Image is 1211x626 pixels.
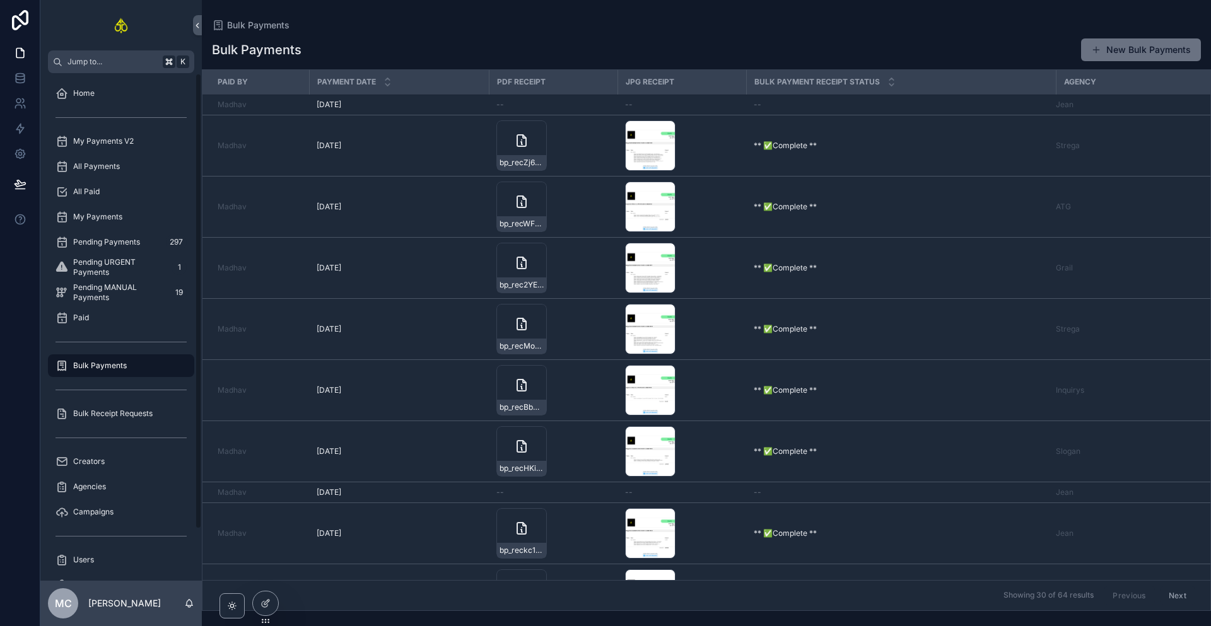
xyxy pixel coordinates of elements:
a: bp_recWFUkcGXm8bc7Pc [496,182,610,232]
a: [DATE] [317,487,481,497]
span: Pending URGENT Payments [73,257,167,277]
a: bp_reckc1yzpVG9kDmZH [496,508,610,559]
span: Inquirys [1056,385,1084,395]
a: Madhav [218,324,301,334]
span: -- [496,100,504,110]
span: [DATE] [317,446,341,456]
a: Paid [48,306,194,329]
span: Bulk Payment Receipt Status [754,77,880,87]
span: Jump to... [67,57,158,67]
a: [DATE] [317,263,481,273]
span: Showing 30 of 64 results [1003,591,1094,601]
span: Users [73,555,94,565]
div: 297 [166,235,187,250]
a: Bulk Payments [48,354,194,377]
a: -- [754,100,1048,110]
span: My Payments [73,212,122,222]
a: Bulk Payments [212,19,290,32]
a: Home [48,82,194,105]
span: Madhav [218,324,247,334]
span: Payment Date [317,77,376,87]
span: [DATE] [317,202,341,212]
a: Madhav [218,528,301,538]
a: Users [48,548,194,571]
a: bp_rec9cmkeKiR1Wdb7A [496,569,610,620]
span: Pending Payments [73,237,140,247]
a: Jean [1056,487,1074,497]
a: ATG [1056,202,1071,212]
span: MC [55,596,72,611]
a: bp_recBbZWt346sE6jUZ [496,365,610,415]
span: bp_recHKitzcqARtJYYe [500,463,544,473]
span: My Profile [73,580,110,590]
a: Madhav [218,528,247,538]
span: Home [73,88,95,98]
span: -- [625,100,633,110]
a: [DATE] [317,385,481,395]
a: Strega [1056,324,1080,334]
p: [PERSON_NAME] [88,597,161,610]
button: Next [1160,586,1195,605]
span: [DATE] [317,141,341,151]
span: Pending MANUAL Payments [73,282,167,303]
a: Madhav [218,446,247,456]
a: Madhav [218,263,247,273]
a: bp_recMoMnxDgY3p1vhs [496,304,610,354]
span: Jean [1056,528,1074,538]
a: [DATE] [317,202,481,212]
a: Madhav [218,446,301,456]
span: bp_recZj6Wpm7kYPz2tJ [500,158,544,168]
a: Madhav [218,202,301,212]
a: Bulk Receipt Requests [48,402,194,425]
a: Pending MANUAL Payments19 [48,281,194,304]
a: bp_recZj6Wpm7kYPz2tJ [496,120,610,171]
span: Jean [1056,100,1074,110]
a: [DATE] [317,528,481,538]
a: bp_recHKitzcqARtJYYe [496,426,610,477]
span: Madhav [218,100,247,110]
span: bp_rec2YE1HELortHEbr [500,280,544,290]
a: -- [754,487,1048,497]
a: -- [496,487,610,497]
span: Grail [1056,263,1073,273]
a: Agencies [48,475,194,498]
span: -- [496,487,504,497]
button: Jump to...K [48,50,194,73]
span: JPG RECEIPT [626,77,674,87]
span: bp_reckc1yzpVG9kDmZH [500,545,544,555]
span: [DATE] [317,100,341,110]
a: Pending Payments297 [48,231,194,253]
span: Creators [73,456,105,467]
a: Strega [1056,141,1080,151]
span: Madhav [218,487,247,497]
span: Bulk Payments [73,361,127,371]
button: New Bulk Payments [1081,38,1201,61]
a: Madhav [218,100,301,110]
span: Paid [73,313,89,323]
a: Slogan [1056,446,1080,456]
div: scrollable content [40,73,202,581]
a: Pending URGENT Payments1 [48,256,194,279]
a: Madhav [218,141,301,151]
span: All Payments [73,161,120,171]
span: K [178,57,188,67]
a: Madhav [218,385,301,395]
a: -- [625,487,739,497]
h1: Bulk Payments [212,41,301,59]
a: [DATE] [317,100,481,110]
a: Madhav [218,385,247,395]
span: [DATE] [317,324,341,334]
a: bp_rec2YE1HELortHEbr [496,243,610,293]
span: [DATE] [317,263,341,273]
span: Paid By [218,77,248,87]
span: bp_recWFUkcGXm8bc7Pc [500,219,544,229]
a: Creators [48,450,194,473]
